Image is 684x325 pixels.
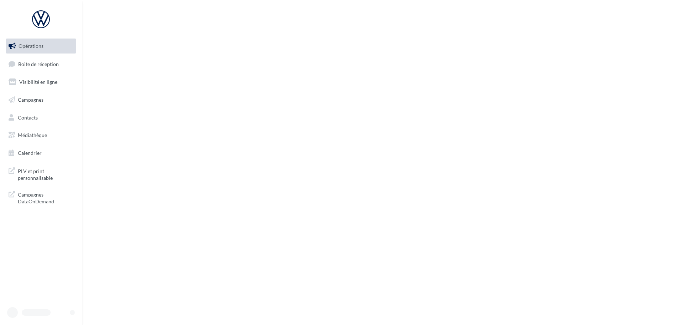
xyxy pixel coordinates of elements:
a: Campagnes [4,92,78,107]
span: Contacts [18,114,38,120]
a: Campagnes DataOnDemand [4,187,78,208]
span: Campagnes DataOnDemand [18,190,73,205]
span: Visibilité en ligne [19,79,57,85]
a: Boîte de réception [4,56,78,72]
a: Opérations [4,39,78,54]
a: Calendrier [4,146,78,161]
span: Calendrier [18,150,42,156]
a: Visibilité en ligne [4,75,78,90]
span: Boîte de réception [18,61,59,67]
a: PLV et print personnalisable [4,163,78,184]
span: Médiathèque [18,132,47,138]
a: Médiathèque [4,128,78,143]
span: Opérations [19,43,43,49]
span: PLV et print personnalisable [18,166,73,182]
a: Contacts [4,110,78,125]
span: Campagnes [18,97,43,103]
